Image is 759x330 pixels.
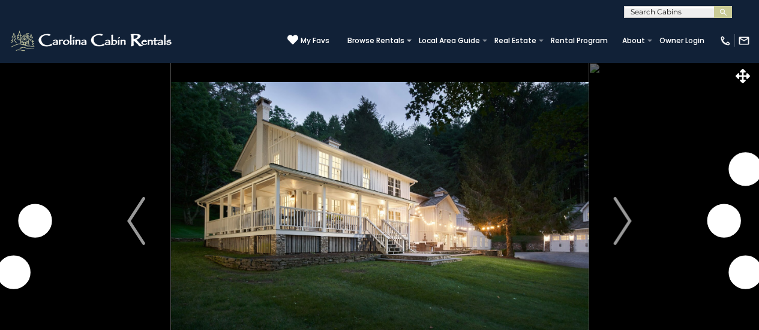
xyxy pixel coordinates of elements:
[614,197,632,245] img: arrow
[287,34,329,47] a: My Favs
[653,32,710,49] a: Owner Login
[545,32,614,49] a: Rental Program
[488,32,542,49] a: Real Estate
[341,32,410,49] a: Browse Rentals
[738,35,750,47] img: mail-regular-white.png
[9,29,175,53] img: White-1-2.png
[616,32,651,49] a: About
[719,35,731,47] img: phone-regular-white.png
[301,35,329,46] span: My Favs
[127,197,145,245] img: arrow
[413,32,486,49] a: Local Area Guide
